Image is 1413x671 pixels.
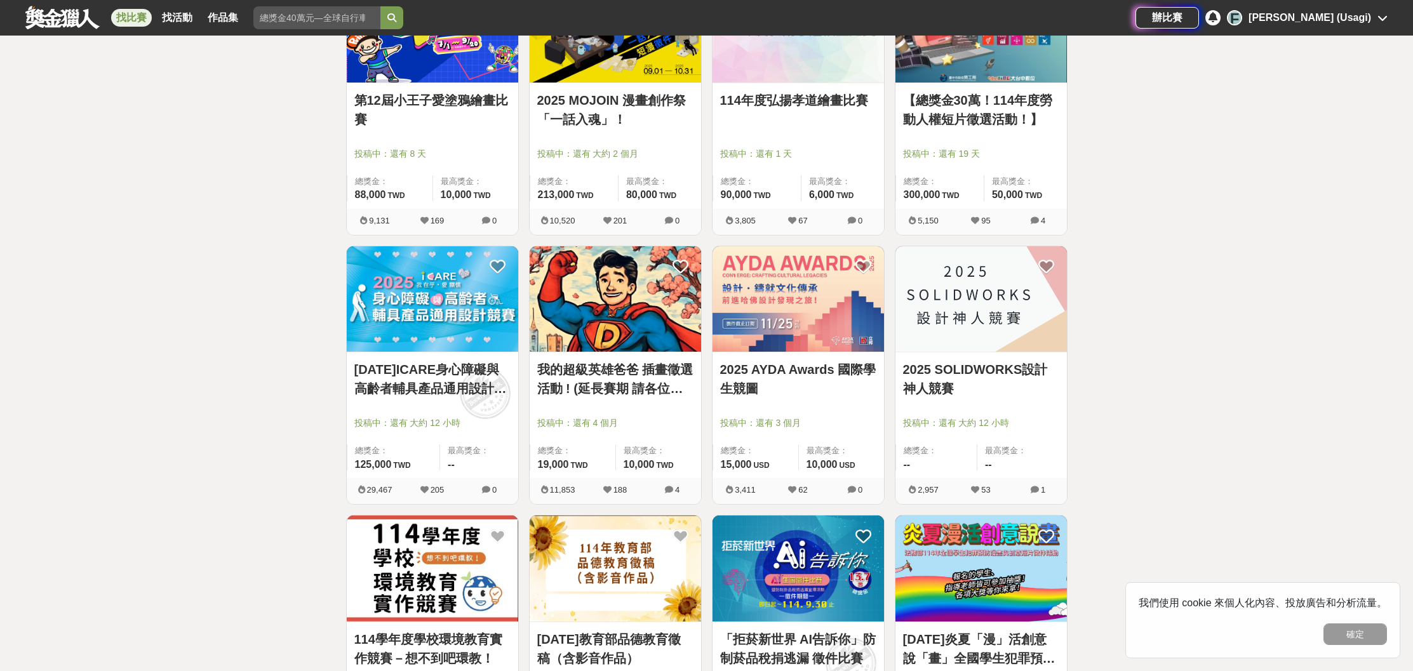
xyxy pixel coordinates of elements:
span: 最高獎金： [992,175,1059,188]
span: 29,467 [367,485,392,495]
span: 總獎金： [904,444,970,457]
a: 「拒菸新世界 AI告訴你」防制菸品稅捐逃漏 徵件比賽 [720,630,876,668]
span: 62 [798,485,807,495]
a: [DATE]炎夏「漫」活創意說「畫」全國學生犯罪預防漫畫與創意短片徵件 [903,630,1059,668]
span: 3,411 [735,485,756,495]
span: 最高獎金： [448,444,510,457]
span: TWD [836,191,854,200]
button: 確定 [1323,623,1387,645]
span: -- [985,459,992,470]
span: TWD [753,191,770,200]
span: 投稿中：還有 3 個月 [720,416,876,430]
span: 最高獎金： [626,175,693,188]
span: 169 [431,216,445,225]
span: 投稿中：還有 大約 12 小時 [903,416,1059,430]
img: Cover Image [530,515,701,621]
a: Cover Image [713,246,884,353]
img: Cover Image [713,515,884,621]
a: Cover Image [895,515,1067,622]
a: 2025 AYDA Awards 國際學生競圖 [720,360,876,398]
span: 總獎金： [904,175,976,188]
span: 10,000 [441,189,472,200]
span: 總獎金： [538,444,608,457]
span: 90,000 [721,189,752,200]
span: 3,805 [735,216,756,225]
span: -- [448,459,455,470]
a: 辦比賽 [1135,7,1199,29]
span: 201 [613,216,627,225]
span: USD [753,461,769,470]
span: 4 [675,485,680,495]
span: 總獎金： [721,444,791,457]
span: 投稿中：還有 1 天 [720,147,876,161]
img: Cover Image [530,246,701,352]
span: 最高獎金： [809,175,876,188]
a: 【總獎金30萬！114年度勞動人權短片徵選活動！】 [903,91,1059,129]
span: -- [904,459,911,470]
img: Cover Image [713,246,884,352]
span: 125,000 [355,459,392,470]
a: 找比賽 [111,9,152,27]
span: 總獎金： [721,175,793,188]
span: 205 [431,485,445,495]
span: TWD [656,461,673,470]
a: Cover Image [347,246,518,353]
span: 15,000 [721,459,752,470]
span: 53 [981,485,990,495]
span: 10,520 [550,216,575,225]
span: 0 [858,216,862,225]
img: Cover Image [347,246,518,352]
span: 10,000 [807,459,838,470]
span: TWD [1025,191,1042,200]
a: Cover Image [895,246,1067,353]
span: TWD [393,461,410,470]
img: Cover Image [895,246,1067,352]
span: 5,150 [918,216,939,225]
span: 19,000 [538,459,569,470]
span: 0 [858,485,862,495]
span: 4 [1041,216,1045,225]
span: 188 [613,485,627,495]
a: 第12屆小王子愛塗鴉繪畫比賽 [354,91,511,129]
div: F [1227,10,1242,25]
span: TWD [473,191,490,200]
a: 找活動 [157,9,198,27]
span: 我們使用 cookie 來個人化內容、投放廣告和分析流量。 [1139,597,1387,608]
span: 0 [492,216,497,225]
span: 67 [798,216,807,225]
a: [DATE]教育部品德教育徵稿（含影音作品） [537,630,693,668]
span: 95 [981,216,990,225]
span: 213,000 [538,189,575,200]
span: 總獎金： [538,175,610,188]
span: 總獎金： [355,444,432,457]
span: 50,000 [992,189,1023,200]
img: Cover Image [347,515,518,621]
span: 投稿中：還有 大約 2 個月 [537,147,693,161]
span: 88,000 [355,189,386,200]
span: 總獎金： [355,175,425,188]
span: TWD [570,461,587,470]
span: 10,000 [624,459,655,470]
span: TWD [659,191,676,200]
span: 6,000 [809,189,834,200]
input: 總獎金40萬元—全球自行車設計比賽 [253,6,380,29]
span: TWD [387,191,405,200]
span: USD [839,461,855,470]
span: 投稿中：還有 8 天 [354,147,511,161]
a: 114學年度學校環境教育實作競賽－想不到吧環教！ [354,630,511,668]
a: 我的超級英雄爸爸 插畫徵選活動 ! (延長賽期 請各位踴躍參與) [537,360,693,398]
a: Cover Image [530,246,701,353]
a: 2025 SOLIDWORKS設計神人競賽 [903,360,1059,398]
span: 0 [675,216,680,225]
span: TWD [942,191,959,200]
a: 作品集 [203,9,243,27]
span: 投稿中：還有 大約 12 小時 [354,416,511,430]
a: 2025 MOJOIN 漫畫創作祭「一話入魂」！ [537,91,693,129]
span: 最高獎金： [985,444,1059,457]
span: 最高獎金： [807,444,876,457]
span: 300,000 [904,189,941,200]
